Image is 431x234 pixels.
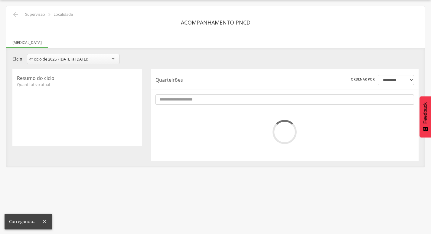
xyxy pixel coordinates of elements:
[9,219,41,225] div: Carregando...
[12,56,22,62] label: Ciclo
[54,12,73,17] p: Localidade
[155,77,267,84] p: Quarteirões
[423,102,428,124] span: Feedback
[25,12,45,17] p: Supervisão
[420,96,431,137] button: Feedback - Mostrar pesquisa
[17,82,137,87] span: Quantitativo atual
[17,75,137,82] p: Resumo do ciclo
[12,11,19,18] i: 
[29,56,88,62] div: 4º ciclo de 2025, ([DATE] a [DATE])
[181,17,250,28] header: Acompanhamento PNCD
[46,11,53,18] i: 
[351,77,375,82] label: Ordenar por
